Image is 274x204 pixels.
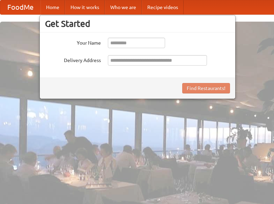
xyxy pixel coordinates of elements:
[142,0,184,14] a: Recipe videos
[45,38,101,46] label: Your Name
[45,18,230,29] h3: Get Started
[0,0,40,14] a: FoodMe
[182,83,230,93] button: Find Restaurants!
[40,0,65,14] a: Home
[105,0,142,14] a: Who we are
[45,55,101,64] label: Delivery Address
[65,0,105,14] a: How it works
